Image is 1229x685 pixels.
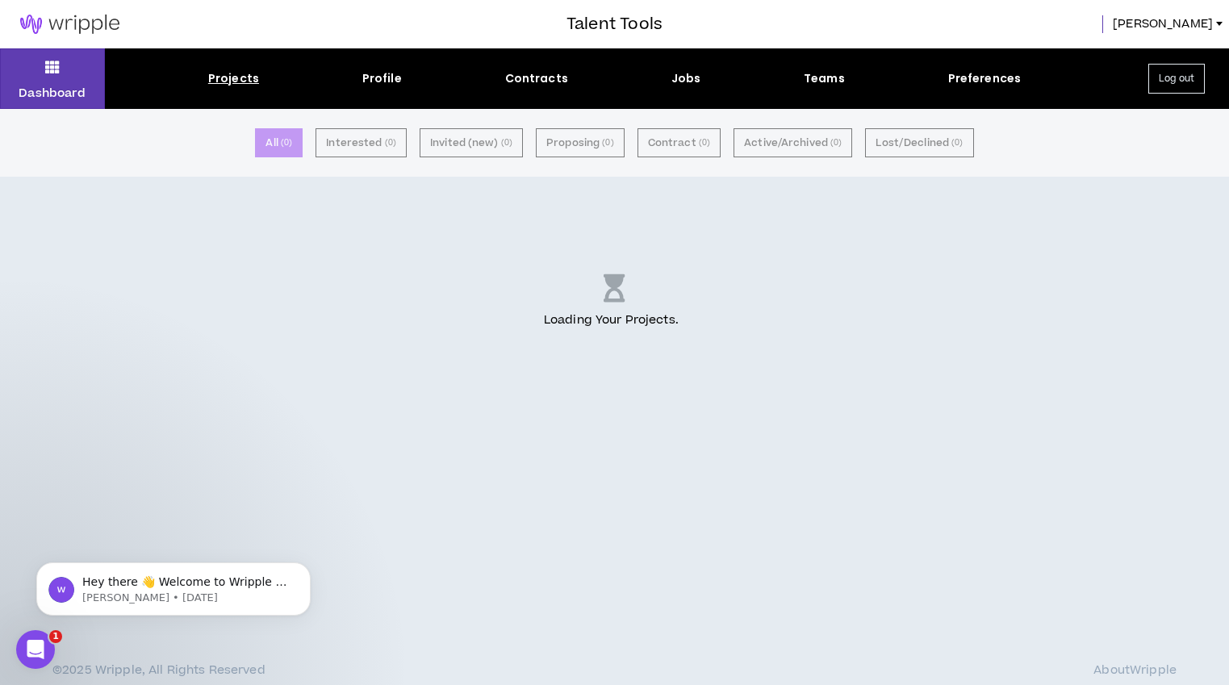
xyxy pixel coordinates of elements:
button: Invited (new) (0) [420,128,523,157]
small: ( 0 ) [830,136,842,150]
button: All (0) [255,128,303,157]
p: Dashboard [19,85,86,102]
small: ( 0 ) [501,136,512,150]
div: Preferences [948,70,1022,87]
small: ( 0 ) [385,136,396,150]
div: Jobs [671,70,701,87]
small: ( 0 ) [281,136,292,150]
small: ( 0 ) [951,136,963,150]
span: [PERSON_NAME] [1113,15,1213,33]
small: ( 0 ) [699,136,710,150]
iframe: Intercom live chat [16,630,55,669]
div: Teams [804,70,845,87]
p: Loading Your Projects . [544,311,685,329]
button: Contract (0) [637,128,721,157]
div: Profile [362,70,402,87]
div: Contracts [505,70,568,87]
button: Log out [1148,64,1205,94]
button: Active/Archived (0) [734,128,852,157]
h3: Talent Tools [566,12,663,36]
small: ( 0 ) [602,136,613,150]
a: AboutWripple [1093,664,1177,677]
iframe: Intercom notifications message [12,528,335,641]
button: Interested (0) [316,128,407,157]
p: © 2025 Wripple , All Rights Reserved [52,664,265,677]
button: Proposing (0) [536,128,625,157]
span: 1 [49,630,62,643]
button: Lost/Declined (0) [865,128,973,157]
